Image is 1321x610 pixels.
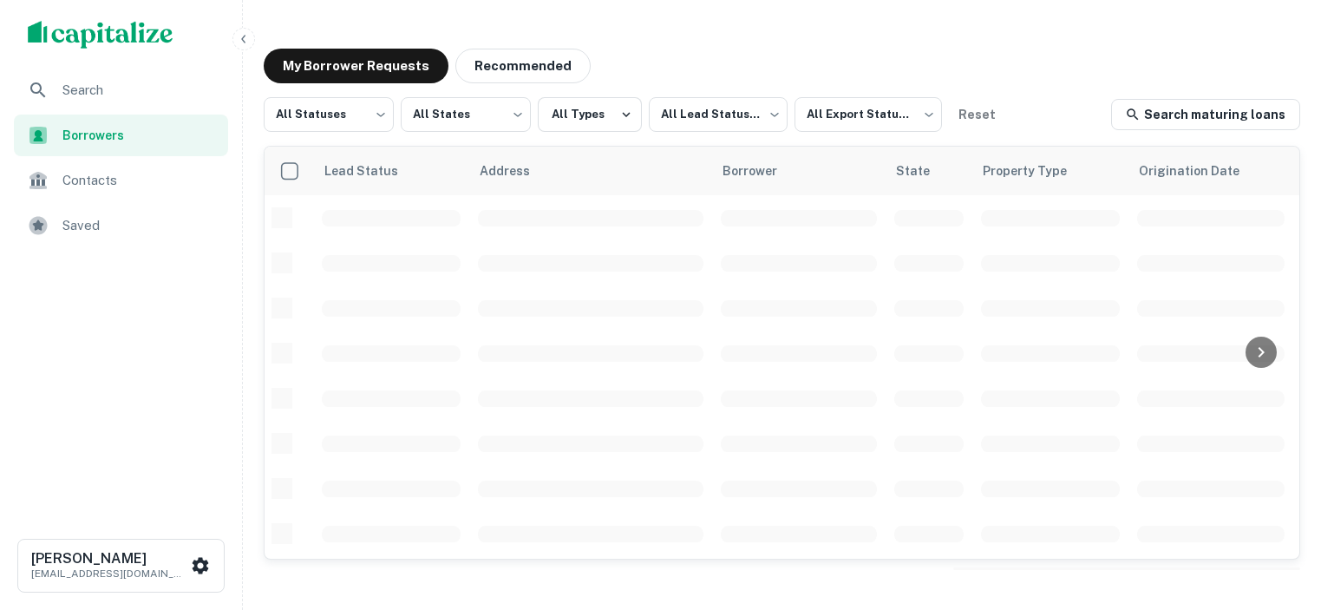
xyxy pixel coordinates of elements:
[31,566,187,581] p: [EMAIL_ADDRESS][DOMAIN_NAME]
[62,80,218,101] span: Search
[313,147,469,195] th: Lead Status
[712,147,886,195] th: Borrower
[62,170,218,191] span: Contacts
[469,147,712,195] th: Address
[949,97,1004,132] button: Reset
[455,49,591,83] button: Recommended
[538,97,642,132] button: All Types
[264,49,448,83] button: My Borrower Requests
[983,161,1089,181] span: Property Type
[1128,147,1293,195] th: Origination Date
[14,205,228,246] a: Saved
[649,92,788,137] div: All Lead Statuses
[972,147,1128,195] th: Property Type
[480,161,553,181] span: Address
[31,552,187,566] h6: [PERSON_NAME]
[886,147,972,195] th: State
[14,69,228,111] a: Search
[28,21,173,49] img: capitalize-logo.png
[62,126,218,145] span: Borrowers
[1234,471,1321,554] iframe: Chat Widget
[401,92,531,137] div: All States
[14,160,228,201] a: Contacts
[17,539,225,593] button: [PERSON_NAME][EMAIL_ADDRESS][DOMAIN_NAME]
[14,115,228,156] a: Borrowers
[1139,161,1262,181] span: Origination Date
[896,161,952,181] span: State
[795,92,942,137] div: All Export Statuses
[62,215,218,236] span: Saved
[723,161,800,181] span: Borrower
[264,92,394,137] div: All Statuses
[324,161,421,181] span: Lead Status
[1111,99,1300,130] a: Search maturing loans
